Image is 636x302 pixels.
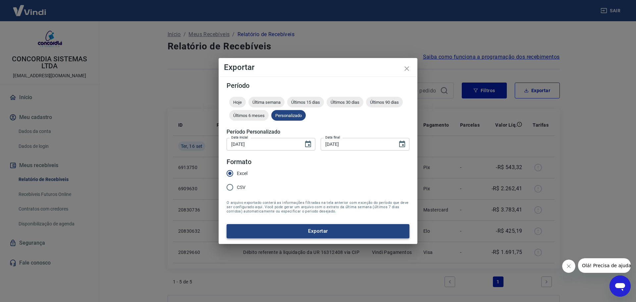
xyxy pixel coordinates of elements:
span: Última semana [248,100,285,105]
div: Últimos 90 dias [366,97,403,107]
h5: Período Personalizado [227,129,409,135]
button: Exportar [227,224,409,238]
span: Olá! Precisa de ajuda? [4,5,56,10]
span: Últimos 90 dias [366,100,403,105]
span: Últimos 30 dias [327,100,363,105]
h4: Exportar [224,63,412,71]
div: Últimos 6 meses [229,110,269,121]
span: CSV [237,184,245,191]
span: Últimos 6 meses [229,113,269,118]
iframe: Botão para abrir a janela de mensagens [609,275,631,297]
div: Últimos 30 dias [327,97,363,107]
label: Data final [325,135,340,140]
button: Choose date, selected date is 16 de set de 2025 [301,138,315,151]
button: close [399,61,415,77]
span: Hoje [229,100,246,105]
input: DD/MM/YYYY [321,138,393,150]
div: Personalizado [271,110,306,121]
div: Últimos 15 dias [287,97,324,107]
label: Data inicial [231,135,248,140]
legend: Formato [227,157,251,167]
span: Excel [237,170,247,177]
span: Personalizado [271,113,306,118]
iframe: Fechar mensagem [562,260,575,273]
h5: Período [227,82,409,89]
div: Última semana [248,97,285,107]
span: O arquivo exportado conterá as informações filtradas na tela anterior com exceção do período que ... [227,201,409,213]
button: Choose date, selected date is 16 de set de 2025 [396,138,409,151]
div: Hoje [229,97,246,107]
input: DD/MM/YYYY [227,138,299,150]
span: Últimos 15 dias [287,100,324,105]
iframe: Mensagem da empresa [578,258,631,273]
